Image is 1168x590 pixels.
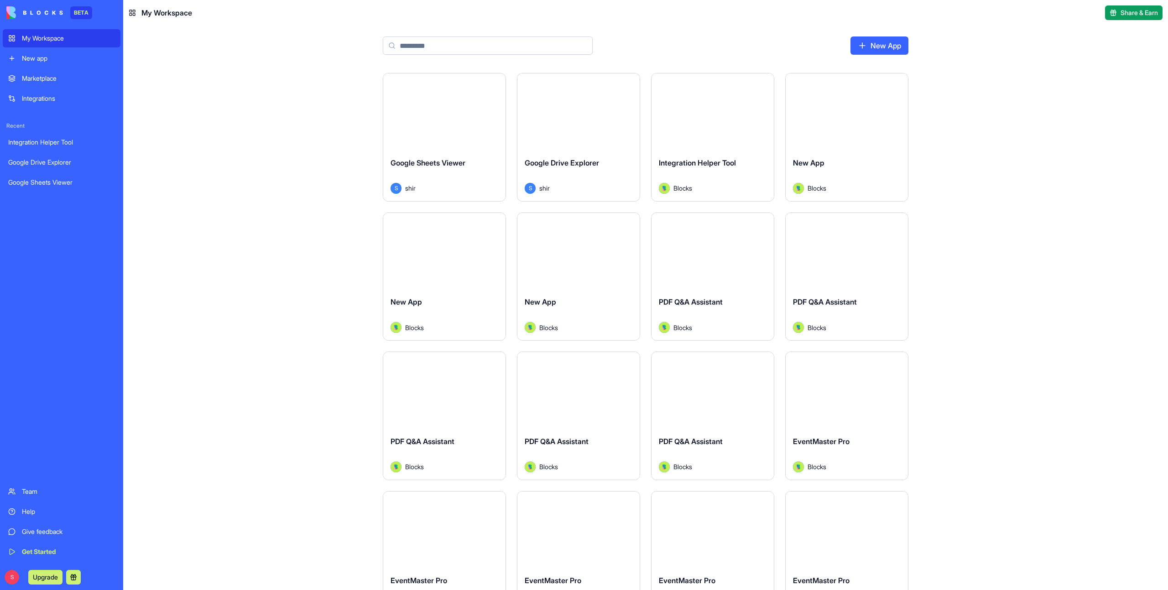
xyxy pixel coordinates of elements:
div: Help [22,507,115,516]
span: Share & Earn [1121,8,1158,17]
span: Integration Helper Tool [659,158,736,167]
span: Blocks [539,462,558,471]
a: New AppAvatarBlocks [383,212,506,341]
a: PDF Q&A AssistantAvatarBlocks [785,212,908,341]
span: shir [539,183,550,193]
span: Blocks [673,183,692,193]
a: PDF Q&A AssistantAvatarBlocks [517,352,640,480]
div: Google Drive Explorer [8,158,115,167]
a: Give feedback [3,523,120,541]
span: EventMaster Pro [659,576,715,585]
span: PDF Q&A Assistant [793,297,857,306]
a: Get Started [3,543,120,561]
span: Blocks [405,462,424,471]
div: My Workspace [22,34,115,43]
img: Avatar [659,322,670,333]
img: Avatar [659,183,670,194]
a: My Workspace [3,29,120,47]
span: Google Sheets Viewer [391,158,465,167]
div: Integrations [22,94,115,103]
div: Marketplace [22,74,115,83]
a: Upgrade [28,572,63,581]
span: Blocks [673,323,692,332]
span: PDF Q&A Assistant [659,297,723,306]
img: Avatar [793,461,804,472]
span: S [525,183,536,194]
a: PDF Q&A AssistantAvatarBlocks [651,352,774,480]
a: Google Drive Explorer [3,153,120,171]
img: Avatar [391,461,401,472]
a: PDF Q&A AssistantAvatarBlocks [651,212,774,341]
span: PDF Q&A Assistant [391,437,454,446]
span: New App [793,158,824,167]
a: Google Sheets ViewerSshir [383,73,506,202]
a: Marketplace [3,69,120,88]
span: New App [391,297,422,306]
button: Upgrade [28,570,63,585]
a: Help [3,502,120,521]
span: Blocks [808,323,826,332]
button: Share & Earn [1105,5,1163,20]
a: New AppAvatarBlocks [517,212,640,341]
span: PDF Q&A Assistant [659,437,723,446]
a: EventMaster ProAvatarBlocks [785,352,908,480]
img: Avatar [391,322,401,333]
a: Google Sheets Viewer [3,173,120,191]
a: Integration Helper ToolAvatarBlocks [651,73,774,202]
div: Integration Helper Tool [8,138,115,147]
a: Integration Helper Tool [3,133,120,151]
img: Avatar [525,461,536,472]
a: New app [3,49,120,67]
a: Google Drive ExplorerSshir [517,73,640,202]
div: BETA [70,6,92,19]
span: Blocks [808,183,826,193]
span: Blocks [808,462,826,471]
div: Give feedback [22,527,115,536]
a: Team [3,482,120,501]
a: New App [850,36,908,55]
div: Team [22,487,115,496]
span: EventMaster Pro [793,576,850,585]
img: Avatar [659,461,670,472]
a: Integrations [3,89,120,108]
img: Avatar [793,322,804,333]
span: EventMaster Pro [793,437,850,446]
span: Blocks [673,462,692,471]
span: New App [525,297,556,306]
span: Blocks [539,323,558,332]
a: PDF Q&A AssistantAvatarBlocks [383,352,506,480]
div: Google Sheets Viewer [8,178,115,187]
a: BETA [6,6,92,19]
span: S [391,183,401,194]
span: shir [405,183,416,193]
span: EventMaster Pro [391,576,447,585]
div: Get Started [22,547,115,556]
img: Avatar [525,322,536,333]
span: My Workspace [141,7,192,18]
span: Google Drive Explorer [525,158,599,167]
div: New app [22,54,115,63]
span: Blocks [405,323,424,332]
span: EventMaster Pro [525,576,581,585]
span: S [5,570,19,585]
span: Recent [3,122,120,129]
a: New AppAvatarBlocks [785,73,908,202]
img: Avatar [793,183,804,194]
span: PDF Q&A Assistant [525,437,589,446]
img: logo [6,6,63,19]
